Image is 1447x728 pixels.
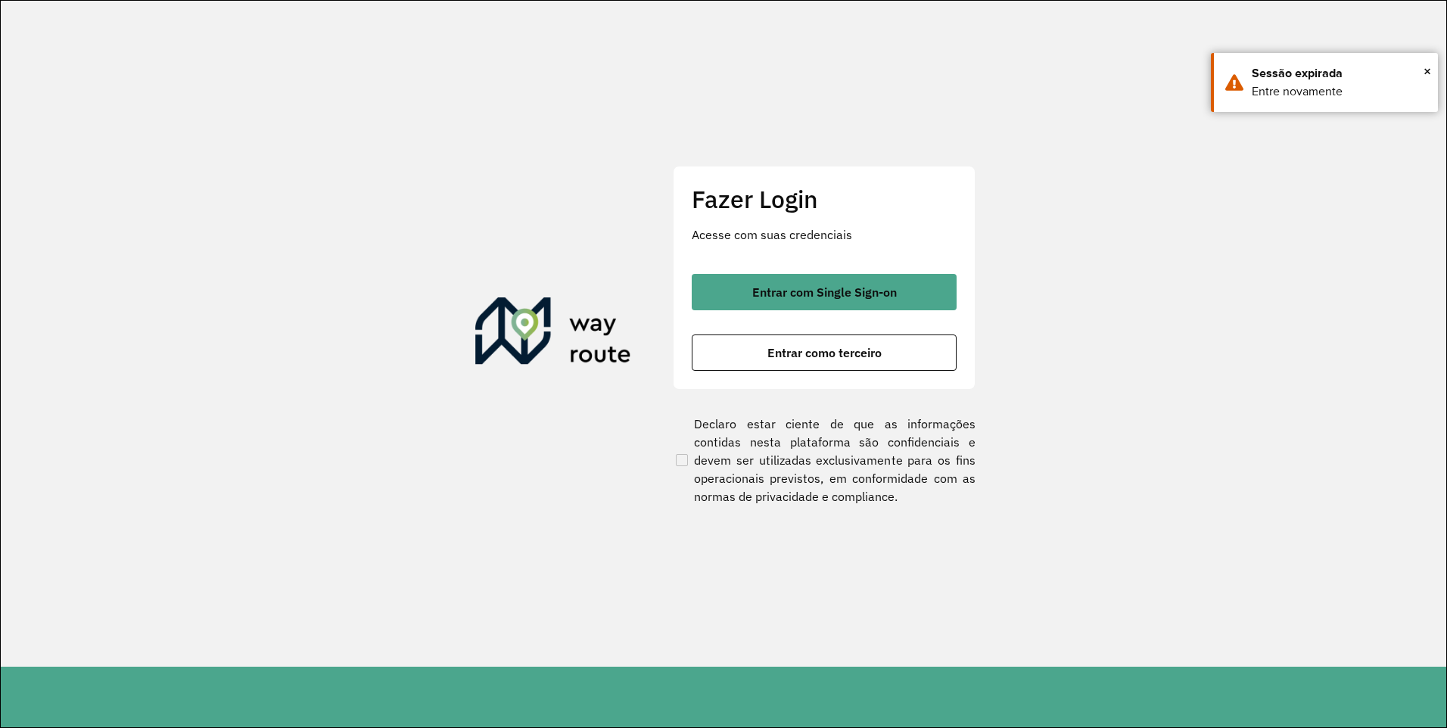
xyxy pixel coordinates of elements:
[1424,60,1431,82] button: Close
[767,347,882,359] span: Entrar como terceiro
[752,286,897,298] span: Entrar com Single Sign-on
[1252,82,1427,101] div: Entre novamente
[692,274,957,310] button: button
[692,334,957,371] button: button
[692,185,957,213] h2: Fazer Login
[692,226,957,244] p: Acesse com suas credenciais
[475,297,631,370] img: Roteirizador AmbevTech
[673,415,976,506] label: Declaro estar ciente de que as informações contidas nesta plataforma são confidenciais e devem se...
[1424,60,1431,82] span: ×
[1252,64,1427,82] div: Sessão expirada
